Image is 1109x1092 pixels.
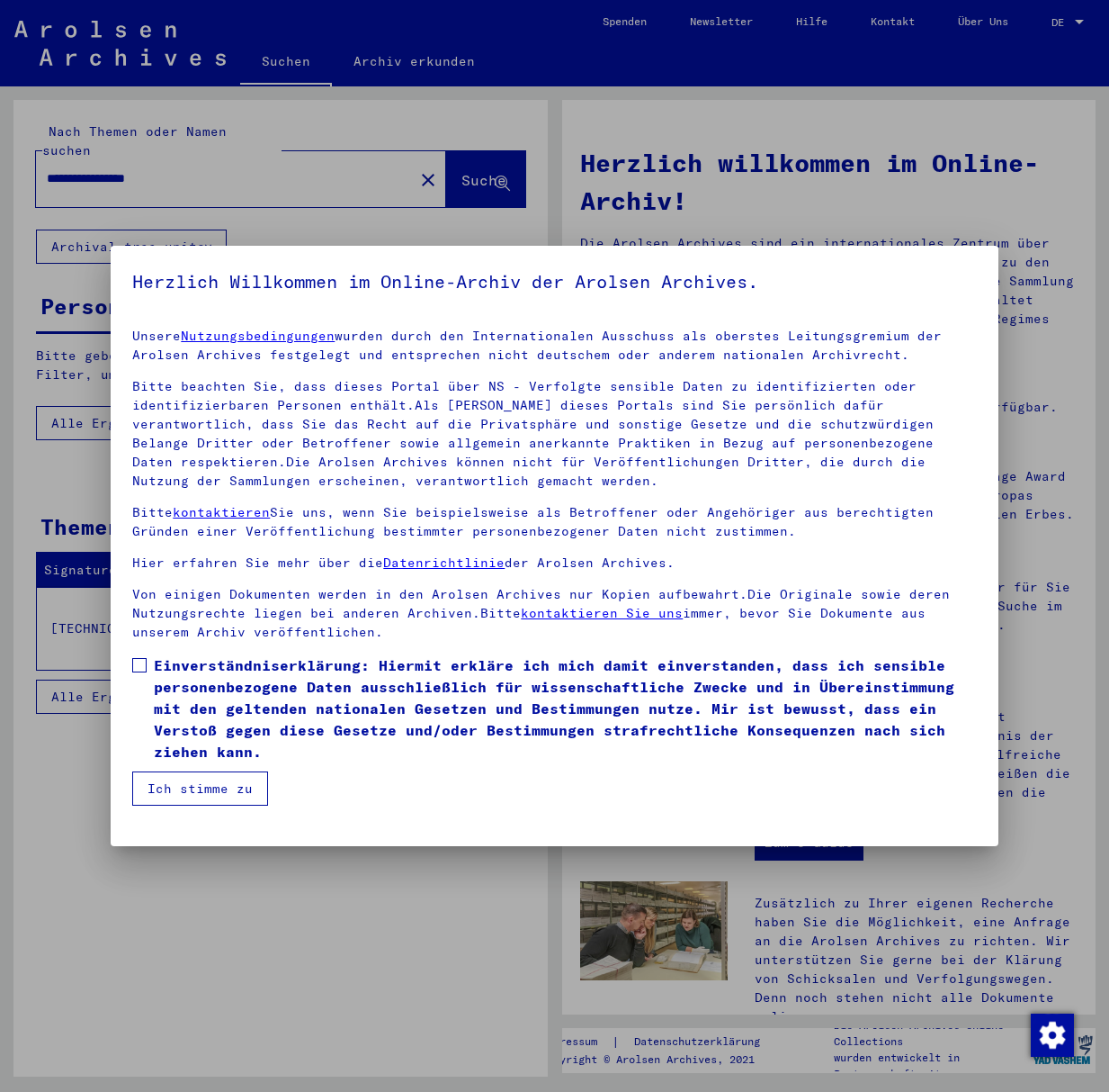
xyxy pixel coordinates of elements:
p: Von einigen Dokumenten werden in den Arolsen Archives nur Kopien aufbewahrt.Die Originale sowie d... [132,585,976,642]
h5: Herzlich Willkommen im Online-Archiv der Arolsen Archives. [132,267,976,296]
button: Ich stimme zu [132,772,268,806]
span: Einverständniserklärung: Hiermit erkläre ich mich damit einverstanden, dass ich sensible personen... [154,654,976,763]
a: kontaktieren Sie uns [521,605,683,621]
p: Bitte Sie uns, wenn Sie beispielsweise als Betroffener oder Angehöriger aus berechtigten Gründen ... [132,503,976,541]
p: Hier erfahren Sie mehr über die der Arolsen Archives. [132,554,976,573]
a: kontaktieren [173,504,270,520]
p: Bitte beachten Sie, dass dieses Portal über NS - Verfolgte sensible Daten zu identifizierten oder... [132,377,976,491]
p: Unsere wurden durch den Internationalen Ausschuss als oberstes Leitungsgremium der Arolsen Archiv... [132,327,976,365]
img: Zustimmung ändern [1031,1014,1074,1057]
a: Datenrichtlinie [383,555,505,571]
a: Nutzungsbedingungen [181,328,335,344]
